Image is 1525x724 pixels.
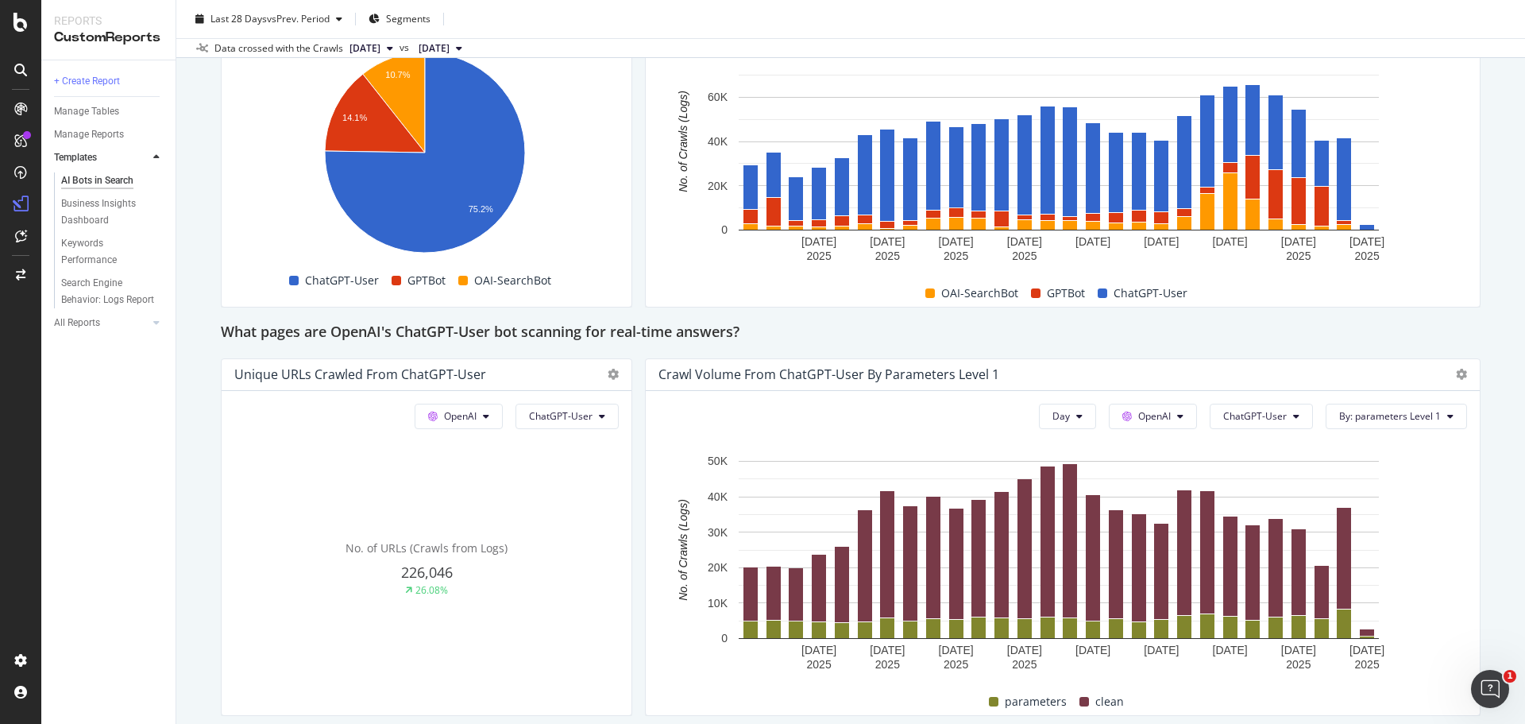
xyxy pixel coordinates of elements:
[1339,409,1441,423] span: By: parameters Level 1
[412,39,469,58] button: [DATE]
[1326,404,1467,429] button: By: parameters Level 1
[708,490,728,503] text: 40K
[677,499,689,601] text: No. of Crawls (Logs)
[1213,235,1248,248] text: [DATE]
[267,12,330,25] span: vs Prev. Period
[941,284,1018,303] span: OAI-SearchBot
[1007,644,1042,656] text: [DATE]
[386,12,430,25] span: Segments
[234,45,615,267] svg: A chart.
[708,180,728,192] text: 20K
[677,91,689,192] text: No. of Crawls (Logs)
[939,644,974,656] text: [DATE]
[419,41,450,56] span: 2025 Aug. 15th
[61,275,155,308] div: Search Engine Behavior: Logs Report
[189,6,349,32] button: Last 28 DaysvsPrev. Period
[1138,409,1171,423] span: OpenAI
[1223,409,1287,423] span: ChatGPT-User
[61,275,164,308] a: Search Engine Behavior: Logs Report
[234,366,486,382] div: Unique URLs Crawled from ChatGPT-User
[221,320,1481,346] div: What pages are OpenAI's ChatGPT-User bot scanning for real-time answers?
[708,46,728,59] text: 80K
[1286,250,1311,262] text: 2025
[1281,644,1316,656] text: [DATE]
[1504,670,1516,683] span: 1
[54,149,97,166] div: Templates
[61,196,164,229] a: Business Insights Dashboard
[54,126,124,143] div: Manage Reports
[1095,692,1124,711] span: clean
[1355,658,1380,671] text: 2025
[444,409,477,423] span: OpenAI
[474,271,551,290] span: OAI-SearchBot
[342,113,367,122] text: 14.1%
[708,561,728,574] text: 20K
[221,320,739,346] h2: What pages are OpenAI's ChatGPT-User bot scanning for real-time answers?
[61,172,133,189] div: AI Bots in Search
[1012,658,1037,671] text: 2025
[944,250,968,262] text: 2025
[529,409,593,423] span: ChatGPT-User
[658,45,1459,267] svg: A chart.
[54,315,100,331] div: All Reports
[1355,250,1380,262] text: 2025
[1047,284,1085,303] span: GPTBot
[944,658,968,671] text: 2025
[708,91,728,103] text: 60K
[54,103,119,120] div: Manage Tables
[61,235,164,269] a: Keywords Performance
[870,235,905,248] text: [DATE]
[708,455,728,467] text: 50K
[349,41,380,56] span: 2025 Sep. 12th
[54,29,163,47] div: CustomReports
[210,12,267,25] span: Last 28 Days
[407,271,446,290] span: GPTBot
[54,73,164,90] a: + Create Report
[61,235,150,269] div: Keywords Performance
[721,632,728,645] text: 0
[54,149,149,166] a: Templates
[658,453,1459,676] svg: A chart.
[807,250,832,262] text: 2025
[1281,235,1316,248] text: [DATE]
[515,404,619,429] button: ChatGPT-User
[1144,644,1179,656] text: [DATE]
[54,73,120,90] div: + Create Report
[1075,235,1110,248] text: [DATE]
[1349,644,1384,656] text: [DATE]
[1144,235,1179,248] text: [DATE]
[343,39,400,58] button: [DATE]
[1349,235,1384,248] text: [DATE]
[1114,284,1187,303] span: ChatGPT-User
[400,41,412,55] span: vs
[1471,670,1509,708] iframe: Intercom live chat
[415,583,448,597] div: 26.08%
[801,644,836,656] text: [DATE]
[401,563,453,582] span: 226,046
[61,196,152,229] div: Business Insights Dashboard
[1075,644,1110,656] text: [DATE]
[1012,250,1037,262] text: 2025
[305,271,379,290] span: ChatGPT-User
[54,13,163,29] div: Reports
[54,126,164,143] a: Manage Reports
[54,315,149,331] a: All Reports
[1213,644,1248,656] text: [DATE]
[708,135,728,148] text: 40K
[385,70,410,79] text: 10.7%
[801,235,836,248] text: [DATE]
[221,358,632,716] div: Unique URLs Crawled from ChatGPT-UserOpenAIChatGPT-UserNo. of URLs (Crawls from Logs)226,04626.08%
[214,41,343,56] div: Data crossed with the Crawls
[875,250,900,262] text: 2025
[415,404,503,429] button: OpenAI
[721,223,728,236] text: 0
[469,204,493,214] text: 75.2%
[1109,404,1197,429] button: OpenAI
[1286,658,1311,671] text: 2025
[1007,235,1042,248] text: [DATE]
[61,172,164,189] a: AI Bots in Search
[939,235,974,248] text: [DATE]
